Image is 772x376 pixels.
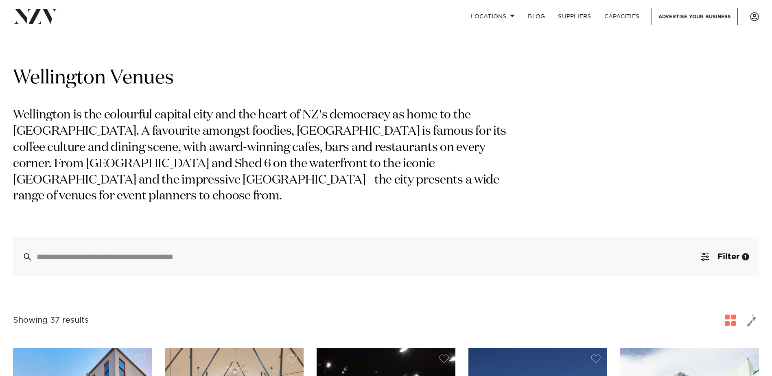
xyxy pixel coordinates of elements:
[13,314,89,327] div: Showing 37 results
[464,8,521,25] a: Locations
[13,66,759,91] h1: Wellington Venues
[13,107,516,205] p: Wellington is the colourful capital city and the heart of NZ's democracy as home to the [GEOGRAPH...
[13,9,57,24] img: nzv-logo.png
[551,8,597,25] a: SUPPLIERS
[521,8,551,25] a: BLOG
[691,237,759,276] button: Filter1
[652,8,738,25] a: Advertise your business
[598,8,646,25] a: Capacities
[717,253,739,261] span: Filter
[742,253,749,260] div: 1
